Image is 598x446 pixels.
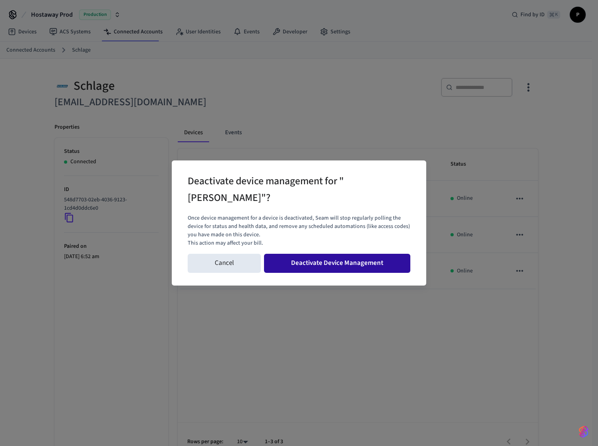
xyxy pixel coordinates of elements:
[579,425,588,438] img: SeamLogoGradient.69752ec5.svg
[188,170,388,210] h2: Deactivate device management for "[PERSON_NAME]"?
[188,214,410,239] p: Once device management for a device is deactivated, Seam will stop regularly polling the device f...
[188,254,261,273] button: Cancel
[264,254,410,273] button: Deactivate Device Management
[188,239,410,247] p: This action may affect your bill.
